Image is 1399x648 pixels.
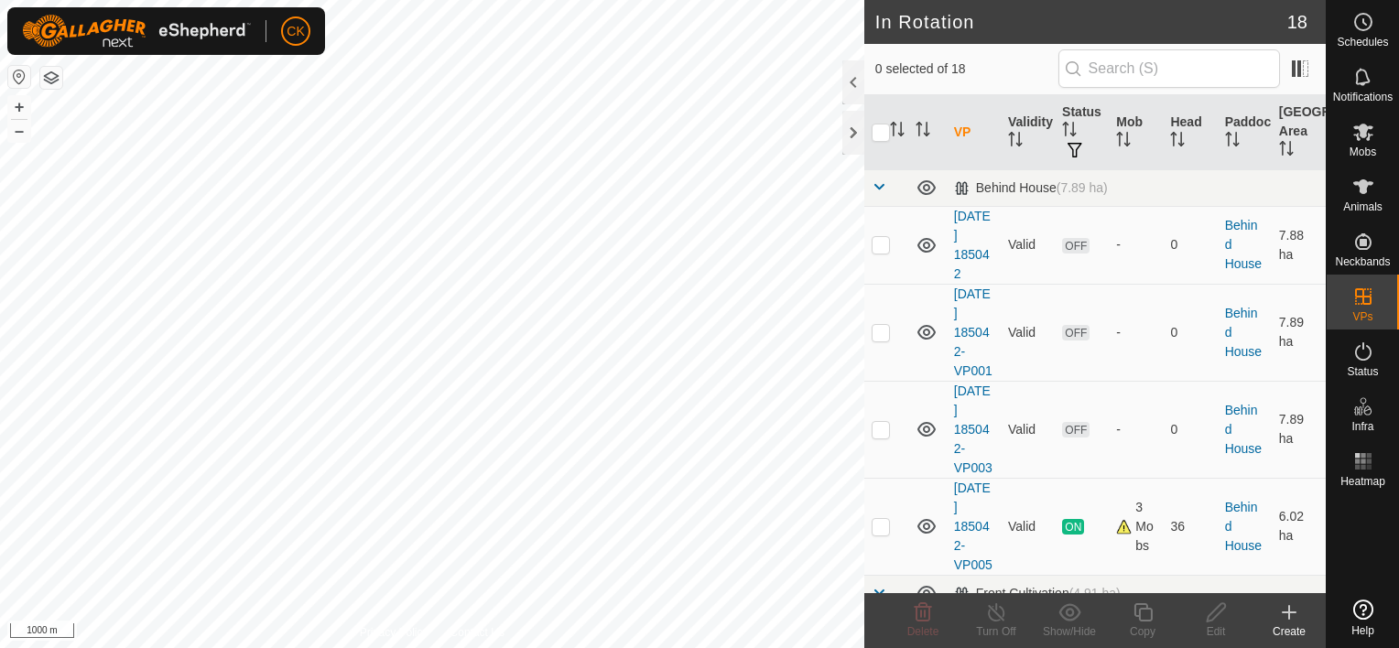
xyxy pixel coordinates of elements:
[1225,218,1262,271] a: Behind House
[1163,206,1217,284] td: 0
[360,624,428,641] a: Privacy Policy
[954,180,1108,196] div: Behind House
[40,67,62,89] button: Map Layers
[22,15,251,48] img: Gallagher Logo
[1163,381,1217,478] td: 0
[1057,180,1108,195] span: (7.89 ha)
[960,623,1033,640] div: Turn Off
[1272,381,1326,478] td: 7.89 ha
[954,586,1121,601] div: Front Cultivation
[954,481,992,572] a: [DATE] 185042-VP005
[1001,478,1055,575] td: Valid
[1350,146,1376,157] span: Mobs
[916,124,930,139] p-sorticon: Activate to sort
[1225,500,1262,553] a: Behind House
[947,95,1001,170] th: VP
[1001,284,1055,381] td: Valid
[1062,325,1090,340] span: OFF
[1225,403,1262,456] a: Behind House
[1062,519,1084,535] span: ON
[954,209,991,281] a: [DATE] 185042
[1272,206,1326,284] td: 7.88 ha
[1218,95,1272,170] th: Paddock
[907,625,939,638] span: Delete
[1253,623,1326,640] div: Create
[1116,323,1155,342] div: -
[1272,95,1326,170] th: [GEOGRAPHIC_DATA] Area
[1109,95,1163,170] th: Mob
[1279,144,1294,158] p-sorticon: Activate to sort
[1008,135,1023,149] p-sorticon: Activate to sort
[1062,422,1090,437] span: OFF
[954,286,992,378] a: [DATE] 185042-VP001
[287,22,304,41] span: CK
[1179,623,1253,640] div: Edit
[1001,206,1055,284] td: Valid
[1352,311,1372,322] span: VPs
[1163,95,1217,170] th: Head
[450,624,504,641] a: Contact Us
[1335,256,1390,267] span: Neckbands
[1225,306,1262,359] a: Behind House
[1106,623,1179,640] div: Copy
[1001,95,1055,170] th: Validity
[1351,421,1373,432] span: Infra
[8,120,30,142] button: –
[1333,92,1393,103] span: Notifications
[1351,625,1374,636] span: Help
[1170,135,1185,149] p-sorticon: Activate to sort
[1069,586,1121,600] span: (4.91 ha)
[1340,476,1385,487] span: Heatmap
[1163,284,1217,381] td: 0
[1327,592,1399,643] a: Help
[8,96,30,118] button: +
[1272,478,1326,575] td: 6.02 ha
[1347,366,1378,377] span: Status
[1337,37,1388,48] span: Schedules
[1062,238,1090,254] span: OFF
[1116,420,1155,439] div: -
[875,11,1287,33] h2: In Rotation
[1033,623,1106,640] div: Show/Hide
[954,383,992,475] a: [DATE] 185042-VP003
[1116,235,1155,254] div: -
[1062,124,1077,139] p-sorticon: Activate to sort
[1272,284,1326,381] td: 7.89 ha
[1343,201,1383,212] span: Animals
[1225,135,1240,149] p-sorticon: Activate to sort
[1287,8,1307,36] span: 18
[1055,95,1109,170] th: Status
[1163,478,1217,575] td: 36
[1058,49,1280,88] input: Search (S)
[1116,135,1131,149] p-sorticon: Activate to sort
[890,124,905,139] p-sorticon: Activate to sort
[8,66,30,88] button: Reset Map
[1116,498,1155,556] div: 3 Mobs
[1001,381,1055,478] td: Valid
[875,59,1058,79] span: 0 selected of 18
